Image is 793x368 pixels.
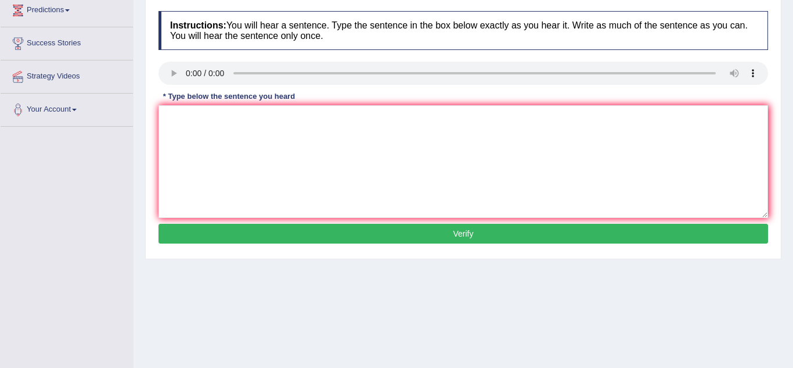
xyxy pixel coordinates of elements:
[1,27,133,56] a: Success Stories
[158,11,768,50] h4: You will hear a sentence. Type the sentence in the box below exactly as you hear it. Write as muc...
[158,224,768,244] button: Verify
[158,91,300,102] div: * Type below the sentence you heard
[1,94,133,123] a: Your Account
[170,20,226,30] b: Instructions:
[1,60,133,90] a: Strategy Videos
